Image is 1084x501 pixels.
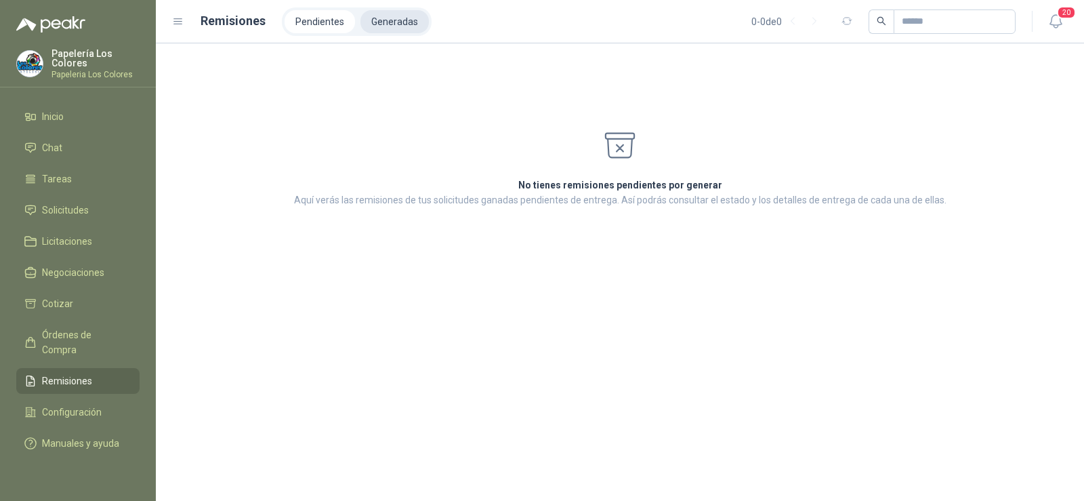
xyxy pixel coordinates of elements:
[16,260,140,285] a: Negociaciones
[751,11,825,33] div: 0 - 0 de 0
[42,265,104,280] span: Negociaciones
[42,327,127,357] span: Órdenes de Compra
[42,203,89,218] span: Solicitudes
[51,49,140,68] p: Papelería Los Colores
[285,10,355,33] a: Pendientes
[42,374,92,388] span: Remisiones
[16,166,140,192] a: Tareas
[16,135,140,161] a: Chat
[201,12,266,31] h1: Remisiones
[42,405,102,420] span: Configuración
[16,16,85,33] img: Logo peakr
[16,197,140,223] a: Solicitudes
[16,322,140,363] a: Órdenes de Compra
[42,296,73,311] span: Cotizar
[360,10,429,33] a: Generadas
[16,399,140,425] a: Configuración
[1043,9,1068,34] button: 20
[17,51,43,77] img: Company Logo
[16,368,140,394] a: Remisiones
[51,71,140,79] p: Papeleria Los Colores
[16,104,140,129] a: Inicio
[42,436,119,451] span: Manuales y ayuda
[16,291,140,317] a: Cotizar
[42,234,92,249] span: Licitaciones
[42,140,62,155] span: Chat
[877,16,886,26] span: search
[16,228,140,254] a: Licitaciones
[16,430,140,456] a: Manuales y ayuda
[1057,6,1076,19] span: 20
[42,172,72,186] span: Tareas
[518,180,722,191] strong: No tienes remisiones pendientes por generar
[42,109,64,124] span: Inicio
[294,193,946,207] p: Aquí verás las remisiones de tus solicitudes ganadas pendientes de entrega. Así podrás consultar ...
